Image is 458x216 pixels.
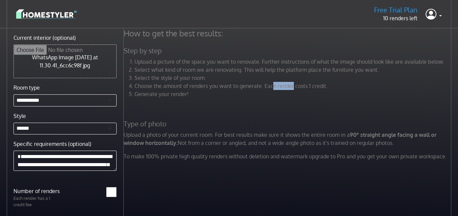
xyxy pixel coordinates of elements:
h5: Free Trial Plan [374,6,418,14]
p: 10 renders left [374,14,418,22]
p: To make 100% private high quality renders without deletion and watermark upgrade to Pro and you g... [120,152,457,160]
label: Style [13,112,26,120]
li: Generate your render! [134,90,453,98]
li: Select the style of your room. [134,74,453,82]
p: Each render has a 1 credit fee [9,195,65,208]
p: Upload a photo of your current room. For best results make sure it shows the entire room in a Not... [120,131,457,147]
label: Current interior (optional) [13,34,76,42]
strong: 90° straight angle facing a wall or window horizontally. [124,131,436,146]
li: Choose the amount of renders you want to generate. Each render costs 1 credit. [134,82,453,90]
label: Room type [13,84,40,92]
label: Specific requirements (optional) [13,140,91,148]
h5: Type of photo [120,120,457,128]
li: Upload a picture of the space you want to renovate. Further instructions of what the image should... [134,58,453,66]
h4: How to get the best results: [120,28,457,38]
h5: Step by step [120,47,457,55]
label: Number of renders [9,187,65,195]
img: logo-3de290ba35641baa71223ecac5eacb59cb85b4c7fdf211dc9aaecaaee71ea2f8.svg [16,8,77,20]
li: Select what kind of room we are renovating. This will help the platform place the furniture you w... [134,66,453,74]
